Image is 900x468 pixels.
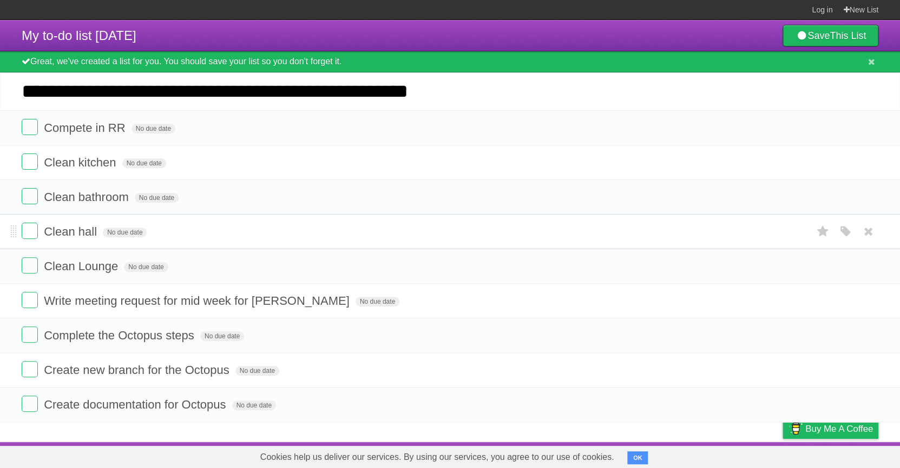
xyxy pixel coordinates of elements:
[732,445,756,465] a: Terms
[356,297,399,306] span: No due date
[22,292,38,308] label: Done
[135,193,179,203] span: No due date
[768,445,797,465] a: Privacy
[674,445,718,465] a: Developers
[124,262,168,272] span: No due date
[22,361,38,377] label: Done
[22,119,38,135] label: Done
[22,396,38,412] label: Done
[22,153,38,170] label: Done
[249,446,625,468] span: Cookies help us deliver our services. By using our services, you agree to our use of cookies.
[232,400,276,410] span: No due date
[805,419,873,438] span: Buy me a coffee
[639,445,661,465] a: About
[22,326,38,343] label: Done
[200,331,244,341] span: No due date
[44,363,232,377] span: Create new branch for the Octopus
[788,419,803,438] img: Buy me a coffee
[44,225,100,238] span: Clean hall
[22,257,38,273] label: Done
[22,28,136,43] span: My to-do list [DATE]
[44,398,228,411] span: Create documentation for Octopus
[103,228,147,237] span: No due date
[783,419,878,439] a: Buy me a coffee
[235,366,279,376] span: No due date
[44,190,132,204] span: Clean bathroom
[783,25,878,46] a: SaveThis List
[122,158,166,168] span: No due date
[627,451,648,464] button: OK
[132,124,175,133] span: No due date
[44,121,128,135] span: Compete in RR
[44,156,119,169] span: Clean kitchen
[812,223,833,240] label: Star task
[22,223,38,239] label: Done
[44,259,121,273] span: Clean Lounge
[44,294,352,307] span: Write meeting request for mid week for [PERSON_NAME]
[44,329,197,342] span: Complete the Octopus steps
[22,188,38,204] label: Done
[830,30,866,41] b: This List
[810,445,878,465] a: Suggest a feature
